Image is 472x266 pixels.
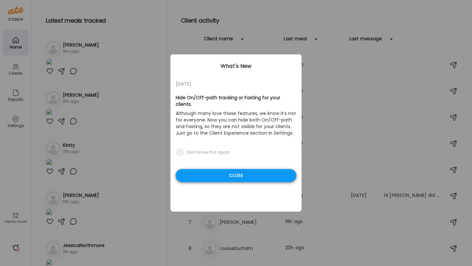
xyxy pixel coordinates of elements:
[176,169,296,182] div: Close
[176,109,296,138] p: Although many love these features, we know it’s not for everyone. Now you can hide both On/Off-pa...
[176,80,296,88] div: [DATE]
[176,94,280,107] b: Hide On/Off-path tracking or Fasting for your clients.
[170,62,302,70] div: What's New
[187,150,230,155] div: Don't show this again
